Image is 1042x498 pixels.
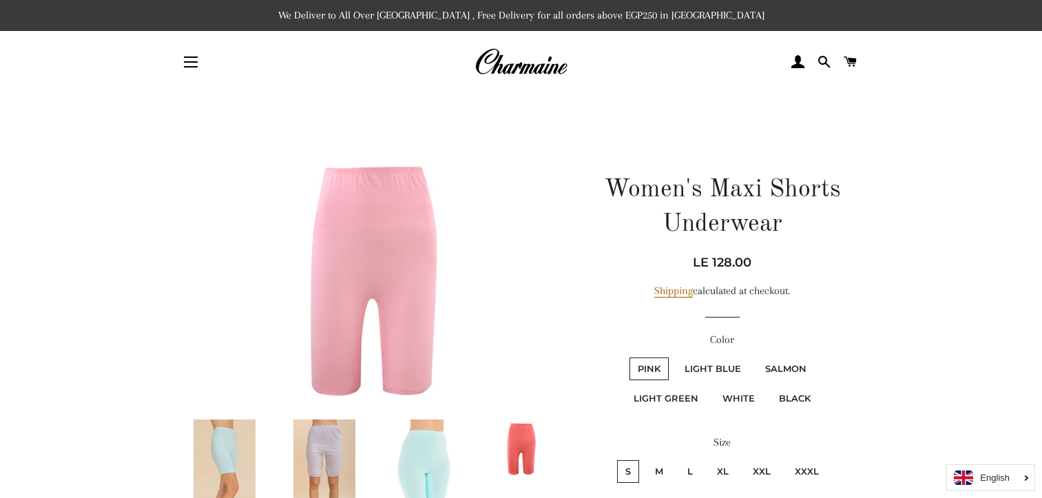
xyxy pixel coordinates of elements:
label: XL [709,460,737,483]
label: XXXL [786,460,827,483]
span: LE 128.00 [693,255,751,270]
label: Light Green [625,387,707,410]
img: Women's Maxi Shorts Underwear [180,148,570,407]
label: XXL [744,460,779,483]
label: S [617,460,639,483]
label: Color [600,331,844,349]
div: calculated at checkout. [600,282,844,300]
label: Light Blue [676,357,749,380]
label: Salmon [757,357,815,380]
i: English [980,473,1010,482]
img: Load image into Gallery viewer, Women&#39;s Maxi Shorts Underwear [481,419,567,477]
label: White [714,387,763,410]
label: L [679,460,701,483]
h1: Women's Maxi Shorts Underwear [600,173,844,242]
a: English [954,470,1028,485]
label: Size [600,434,844,451]
label: M [647,460,671,483]
img: Charmaine Egypt [475,47,567,77]
label: Pink [629,357,669,380]
a: Shipping [654,284,693,298]
label: Black [771,387,819,410]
